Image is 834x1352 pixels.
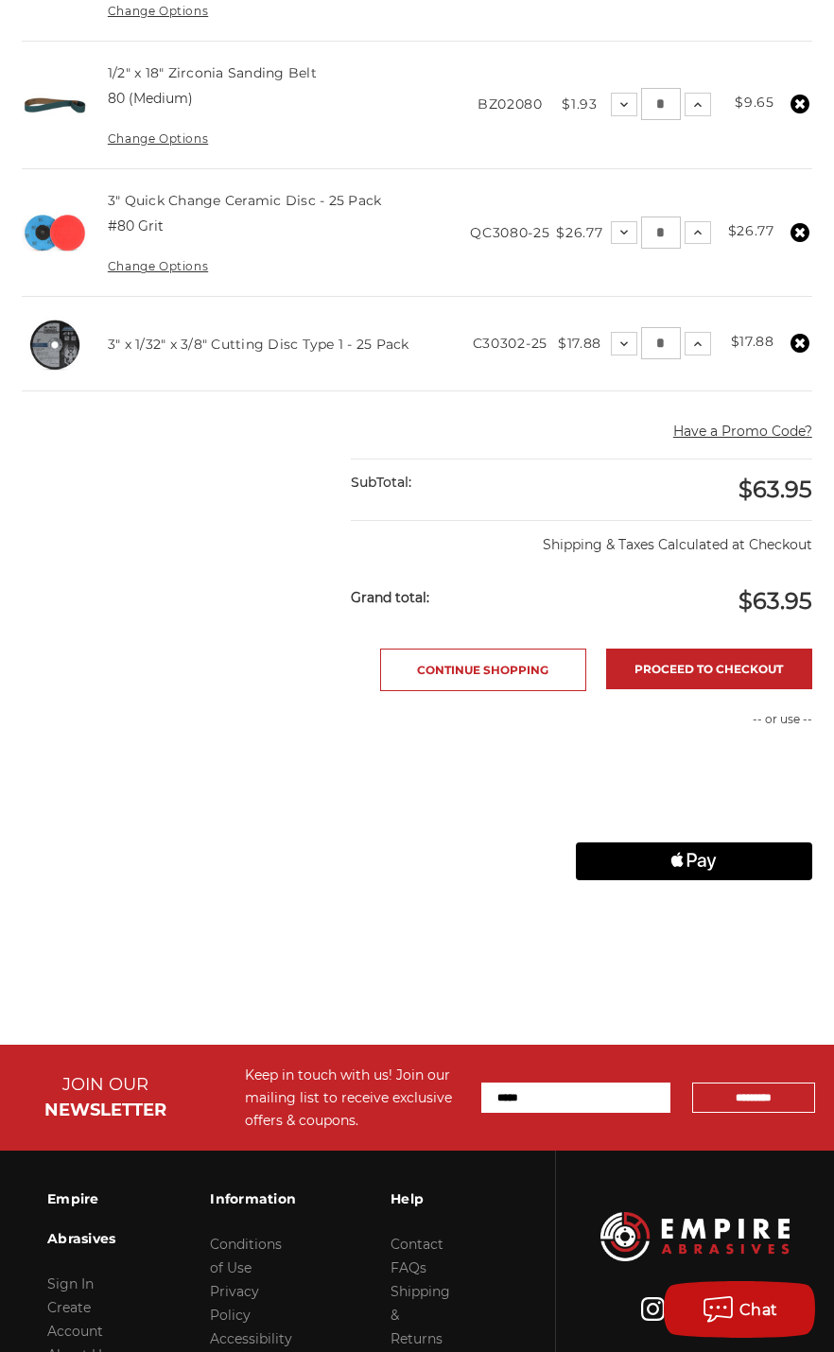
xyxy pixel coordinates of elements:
a: Proceed to checkout [606,649,812,689]
span: C30302-25 [473,335,547,352]
iframe: PayPal-paylater [576,795,812,833]
strong: Grand total: [351,589,429,606]
a: Create Account [47,1299,103,1340]
span: Chat [739,1301,778,1319]
button: Have a Promo Code? [673,422,812,442]
img: 3" Quick Change Ceramic Disc - 25 Pack [22,199,88,266]
div: SubTotal: [351,459,582,506]
img: Empire Abrasives Logo Image [600,1212,790,1260]
dd: #80 Grit [108,217,164,236]
p: -- or use -- [576,711,812,728]
a: 3" Quick Change Ceramic Disc - 25 Pack [108,192,382,209]
span: BZ02080 [478,95,543,113]
h3: Help [391,1179,450,1219]
strong: $17.88 [731,333,774,350]
input: 3" Quick Change Ceramic Disc - 25 Pack Quantity: [641,217,681,249]
button: Chat [664,1281,815,1338]
span: JOIN OUR [62,1074,148,1095]
span: $17.88 [558,335,601,352]
iframe: PayPal-paypal [576,748,812,786]
span: $26.77 [556,224,602,241]
input: 3" x 1/32" x 3/8" Cutting Disc Type 1 - 25 Pack Quantity: [641,327,681,359]
a: Change Options [108,131,208,146]
img: 3" x 1/32" x 3/8" Cut Off Wheel [22,311,88,377]
p: Shipping & Taxes Calculated at Checkout [351,520,811,555]
strong: $26.77 [728,222,774,239]
span: QC3080-25 [470,224,549,241]
a: Change Options [108,4,208,18]
span: NEWSLETTER [44,1100,166,1120]
div: Keep in touch with us! Join our mailing list to receive exclusive offers & coupons. [245,1064,462,1132]
a: Accessibility [210,1330,292,1347]
a: Conditions of Use [210,1236,282,1276]
a: Shipping & Returns [391,1283,450,1347]
dd: 80 (Medium) [108,89,193,109]
a: Privacy Policy [210,1283,259,1324]
a: 1/2" x 18" Zirconia Sanding Belt [108,64,317,81]
span: $1.93 [562,95,598,113]
h3: Information [210,1179,296,1219]
img: 1/2" x 18" Zirconia File Belt [22,72,88,138]
span: $63.95 [738,476,812,503]
a: Contact [391,1236,443,1253]
a: 3" x 1/32" x 3/8" Cutting Disc Type 1 - 25 Pack [108,336,409,353]
strong: $9.65 [735,94,774,111]
h3: Empire Abrasives [47,1179,115,1258]
a: Change Options [108,259,208,273]
input: 1/2" x 18" Zirconia Sanding Belt Quantity: [641,88,681,120]
a: Continue Shopping [380,649,586,691]
a: Sign In [47,1275,94,1292]
span: $63.95 [738,587,812,615]
a: FAQs [391,1259,426,1276]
